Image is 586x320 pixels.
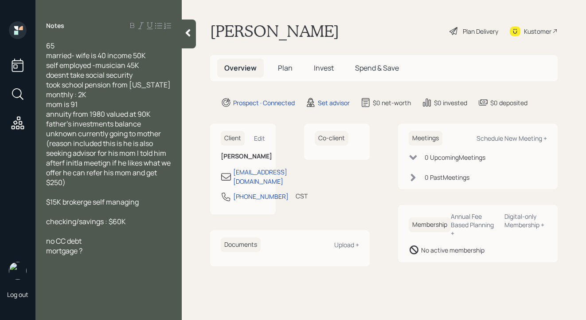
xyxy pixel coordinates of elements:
[233,98,295,107] div: Prospect · Connected
[463,27,498,36] div: Plan Delivery
[278,63,293,73] span: Plan
[221,237,261,252] h6: Documents
[46,246,82,256] span: mortgage ?
[221,153,265,160] h6: [PERSON_NAME]
[46,119,172,187] span: father's investments balance unknown currently going to mother (reason included this is he is als...
[524,27,551,36] div: Kustomer
[221,131,245,146] h6: Client
[46,217,126,226] span: checking/savings : $60K
[409,131,442,146] h6: Meetings
[334,241,359,249] div: Upload +
[421,245,484,255] div: No active membership
[46,21,64,30] label: Notes
[46,60,139,70] span: self employed -musician 45K
[315,131,348,146] h6: Co-client
[409,217,451,232] h6: Membership
[296,191,308,201] div: CST
[434,98,467,107] div: $0 invested
[490,98,527,107] div: $0 deposited
[9,262,27,280] img: aleksandra-headshot.png
[254,134,265,142] div: Edit
[355,63,399,73] span: Spend & Save
[233,192,289,201] div: [PHONE_NUMBER]
[314,63,334,73] span: Invest
[46,197,139,207] span: $15K brokerge self managing
[373,98,411,107] div: $0 net-worth
[7,290,28,299] div: Log out
[46,41,55,51] span: 65
[477,134,547,142] div: Schedule New Meeting +
[46,109,151,119] span: annuity from 1980 valued at 90K
[233,167,287,186] div: [EMAIL_ADDRESS][DOMAIN_NAME]
[46,70,133,80] span: doesnt take social security
[210,21,339,41] h1: [PERSON_NAME]
[46,236,82,246] span: no CC debt
[46,99,78,109] span: mom is 91
[451,212,497,237] div: Annual Fee Based Planning +
[46,51,146,60] span: married- wife is 40 income 50K
[425,173,469,182] div: 0 Past Meeting s
[318,98,350,107] div: Set advisor
[224,63,257,73] span: Overview
[504,212,547,229] div: Digital-only Membership +
[46,80,172,99] span: took school pension from [US_STATE] monthly : 2K
[425,153,485,162] div: 0 Upcoming Meeting s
